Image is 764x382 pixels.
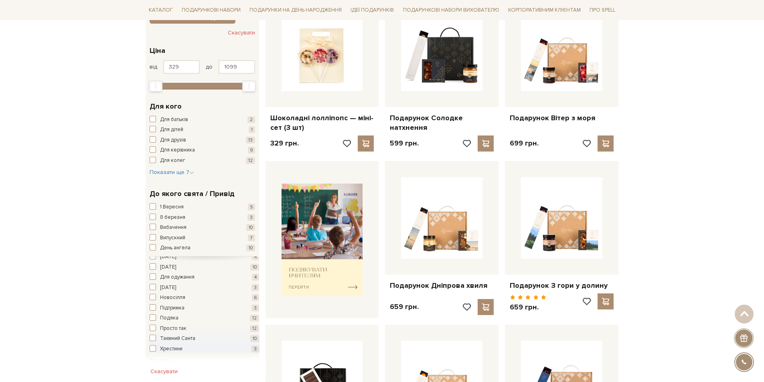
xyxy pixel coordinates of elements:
span: 3 [251,346,259,352]
button: Сховати [150,357,176,365]
span: День ангела [160,244,190,252]
span: 5 [248,204,255,210]
span: Випускний [160,234,185,242]
span: Сховати [150,357,176,364]
button: Для керівника 9 [150,146,255,154]
span: 1 Вересня [160,203,184,211]
button: Скасувати [146,365,182,378]
span: 13 [246,137,255,144]
span: [DATE] [160,263,176,271]
button: 1 Вересня 5 [150,203,255,211]
span: від [150,63,157,71]
a: Подарункові набори [178,4,244,16]
a: Каталог [146,4,176,16]
button: Просто так 12 [150,325,259,333]
button: Для одужання 4 [150,273,259,281]
input: Ціна [163,60,200,74]
input: Ціна [219,60,255,74]
p: 699 грн. [510,139,539,148]
span: 10 [250,335,259,342]
a: Подарунок З гори у долину [510,281,614,290]
span: 4 [252,253,259,260]
p: 329 грн. [270,139,299,148]
span: Для колег [160,157,185,165]
span: 3 [251,284,259,291]
span: 6 [252,294,259,301]
span: 10 [246,245,255,251]
span: Хрестини [160,345,182,353]
span: 4 [252,274,259,281]
span: Показати ще 7 [150,169,194,176]
span: Для друзів [160,136,186,144]
a: Подарунок Солодке натхнення [390,113,494,132]
button: Вибачення 10 [150,224,255,232]
span: 10 [250,264,259,271]
button: Підтримка 3 [150,304,259,312]
button: Скасувати [228,26,255,39]
button: Для колег 12 [150,157,255,165]
a: Подарунок Дніпрова хвиля [390,281,494,290]
span: 7 [248,234,255,241]
span: Для батьків [160,116,188,124]
button: Хрестини 3 [150,345,259,353]
button: Для друзів 13 [150,136,255,144]
span: Ціна [150,45,165,56]
button: День ангела 10 [150,244,255,252]
button: [DATE] 10 [150,263,259,271]
span: 12 [250,315,259,321]
div: Max [242,81,256,92]
span: 8 березня [160,214,185,222]
span: 2 [247,116,255,123]
span: 1 [249,126,255,133]
a: Шоколадні лолліпопс — міні-сет (3 шт) [270,113,374,132]
span: 3 [251,305,259,311]
button: Випускний 7 [150,234,255,242]
img: banner [282,184,363,296]
span: 3 [247,214,255,221]
span: Таємний Санта [160,335,195,343]
span: Просто так [160,325,186,333]
p: 659 грн. [510,303,546,312]
span: Підтримка [160,304,184,312]
span: Вибачення [160,224,186,232]
span: Для одужання [160,273,195,281]
span: 12 [246,157,255,164]
span: Для дітей [160,126,183,134]
button: [DATE] 3 [150,284,259,292]
span: Для кого [150,101,182,112]
span: 12 [250,325,259,332]
button: Подяка 12 [150,314,259,322]
p: 599 грн. [390,139,419,148]
button: [DATE] 4 [150,253,259,261]
span: [DATE] [160,284,176,292]
span: Новосілля [160,294,185,302]
a: Корпоративним клієнтам [505,3,584,17]
button: 8 березня 3 [150,214,255,222]
a: Ідеї подарунків [347,4,397,16]
span: [DATE] [160,253,176,261]
div: Min [149,81,162,92]
a: Подарункові набори вихователю [400,3,503,17]
button: Для батьків 2 [150,116,255,124]
span: До якого свята / Привід [150,188,235,199]
span: 9 [248,147,255,154]
button: Новосілля 6 [150,294,259,302]
p: 659 грн. [390,302,419,311]
a: Подарунок Вітер з моря [510,113,614,123]
span: 10 [246,224,255,231]
a: Про Spell [586,4,618,16]
button: Таємний Санта 10 [150,335,259,343]
button: Показати ще 7 [150,168,194,176]
button: Для дітей 1 [150,126,255,134]
span: Для керівника [160,146,195,154]
span: до [206,63,213,71]
span: Подяка [160,314,178,322]
a: Подарунки на День народження [246,4,345,16]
